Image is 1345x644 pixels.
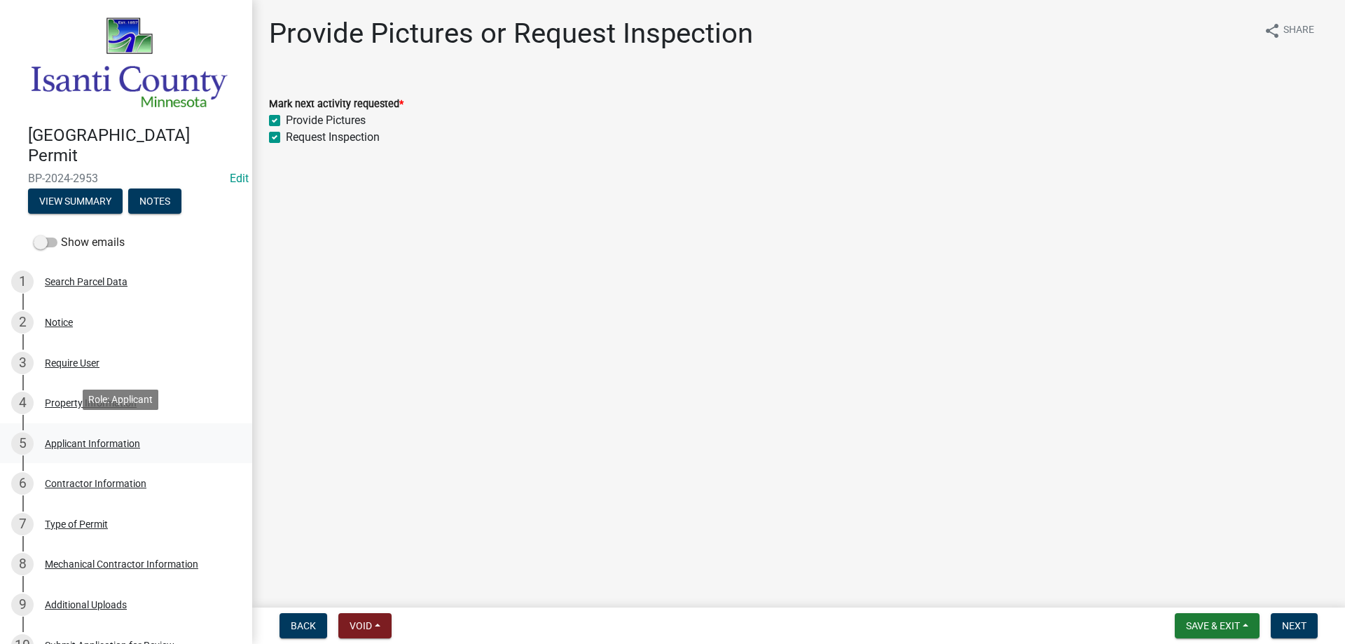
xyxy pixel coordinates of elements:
label: Provide Pictures [286,112,366,129]
div: 2 [11,311,34,334]
div: 3 [11,352,34,374]
img: Isanti County, Minnesota [28,15,230,111]
div: Contractor Information [45,479,146,488]
button: Back [280,613,327,638]
span: Back [291,620,316,631]
button: Save & Exit [1175,613,1260,638]
div: 9 [11,594,34,616]
wm-modal-confirm: Edit Application Number [230,172,249,185]
span: Share [1283,22,1314,39]
wm-modal-confirm: Notes [128,196,181,207]
div: Notice [45,317,73,327]
label: Mark next activity requested [269,100,403,109]
h4: [GEOGRAPHIC_DATA] Permit [28,125,241,166]
div: 7 [11,513,34,535]
div: Type of Permit [45,519,108,529]
a: Edit [230,172,249,185]
button: Void [338,613,392,638]
h1: Provide Pictures or Request Inspection [269,17,753,50]
div: 1 [11,270,34,293]
div: Mechanical Contractor Information [45,559,198,569]
div: 4 [11,392,34,414]
span: Void [350,620,372,631]
button: View Summary [28,189,123,214]
button: shareShare [1253,17,1325,44]
div: Search Parcel Data [45,277,127,287]
div: 5 [11,432,34,455]
span: Next [1282,620,1306,631]
span: BP-2024-2953 [28,172,224,185]
div: Additional Uploads [45,600,127,610]
i: share [1264,22,1281,39]
div: Property Information [45,398,137,408]
div: 6 [11,472,34,495]
span: Save & Exit [1186,620,1240,631]
button: Next [1271,613,1318,638]
div: Applicant Information [45,439,140,448]
div: 8 [11,553,34,575]
label: Show emails [34,234,125,251]
div: Role: Applicant [83,390,158,410]
button: Notes [128,189,181,214]
label: Request Inspection [286,129,380,146]
wm-modal-confirm: Summary [28,196,123,207]
div: Require User [45,358,99,368]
